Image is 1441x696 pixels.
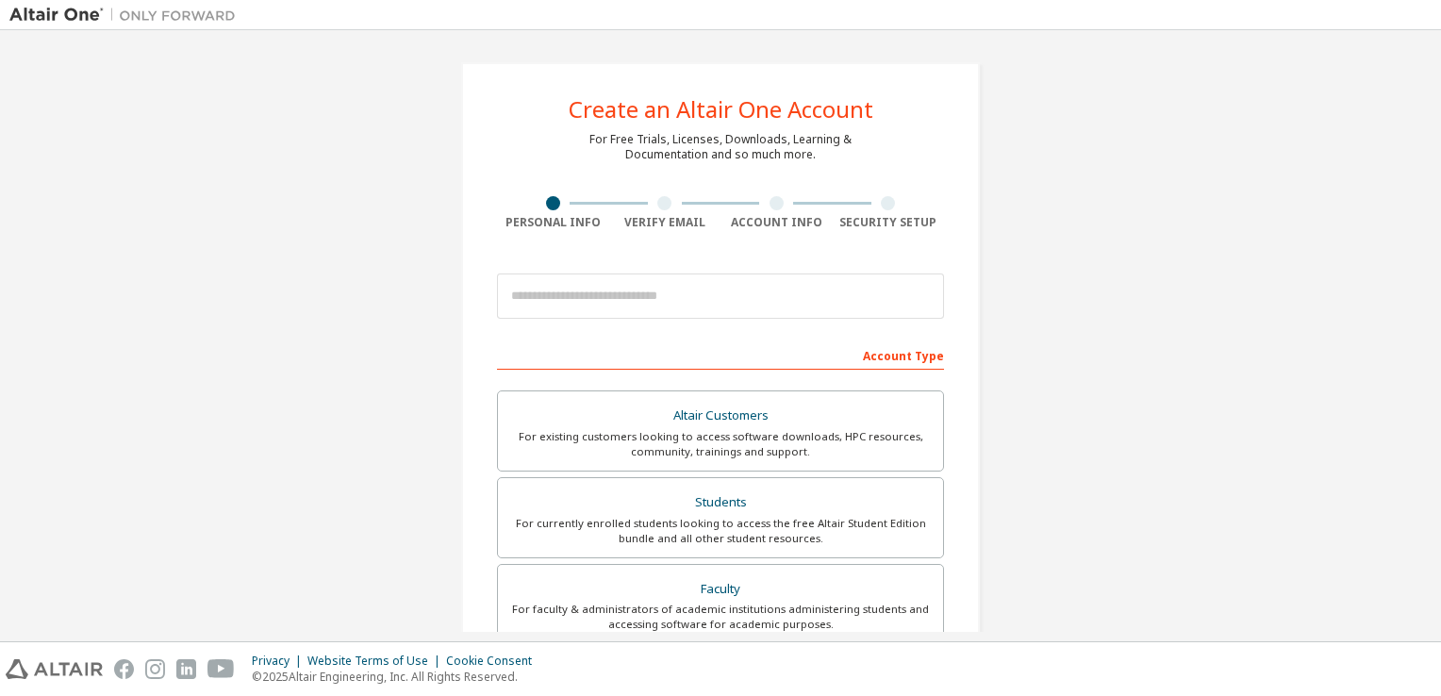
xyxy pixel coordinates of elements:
[720,215,833,230] div: Account Info
[509,489,932,516] div: Students
[6,659,103,679] img: altair_logo.svg
[589,132,852,162] div: For Free Trials, Licenses, Downloads, Learning & Documentation and so much more.
[509,429,932,459] div: For existing customers looking to access software downloads, HPC resources, community, trainings ...
[145,659,165,679] img: instagram.svg
[497,340,944,370] div: Account Type
[833,215,945,230] div: Security Setup
[497,215,609,230] div: Personal Info
[307,654,446,669] div: Website Terms of Use
[207,659,235,679] img: youtube.svg
[446,654,543,669] div: Cookie Consent
[252,669,543,685] p: © 2025 Altair Engineering, Inc. All Rights Reserved.
[609,215,721,230] div: Verify Email
[509,403,932,429] div: Altair Customers
[252,654,307,669] div: Privacy
[509,576,932,603] div: Faculty
[9,6,245,25] img: Altair One
[114,659,134,679] img: facebook.svg
[569,98,873,121] div: Create an Altair One Account
[176,659,196,679] img: linkedin.svg
[509,516,932,546] div: For currently enrolled students looking to access the free Altair Student Edition bundle and all ...
[509,602,932,632] div: For faculty & administrators of academic institutions administering students and accessing softwa...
